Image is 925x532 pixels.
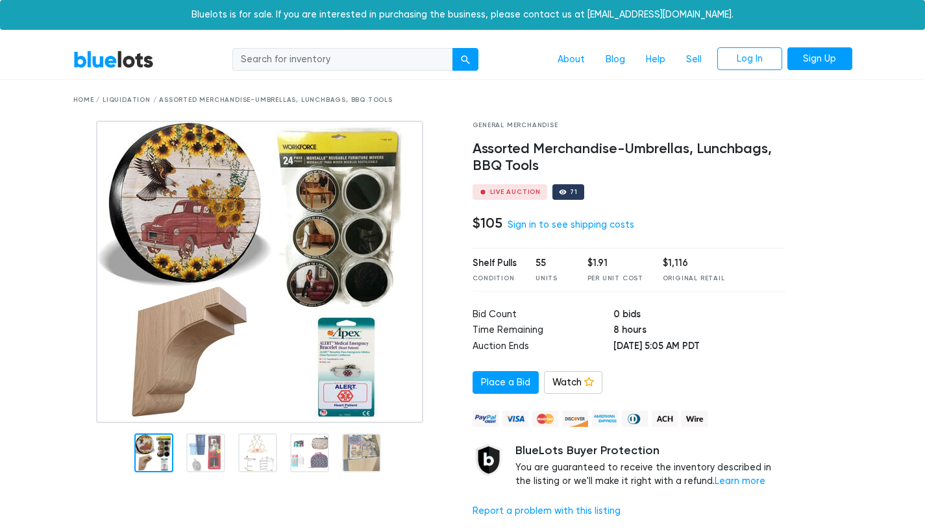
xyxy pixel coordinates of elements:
[473,444,505,476] img: buyer_protection_shield-3b65640a83011c7d3ede35a8e5a80bfdfaa6a97447f0071c1475b91a4b0b3d01.png
[490,189,541,195] div: Live Auction
[532,411,558,427] img: mastercard-42073d1d8d11d6635de4c079ffdb20a4f30a903dc55d1612383a1b395dd17f39.png
[473,121,786,130] div: General Merchandise
[622,411,648,427] img: diners_club-c48f30131b33b1bb0e5d0e2dbd43a8bea4cb12cb2961413e2f4250e06c020426.png
[613,323,785,339] td: 8 hours
[473,256,517,271] div: Shelf Pulls
[73,95,852,105] div: Home / Liquidation / Assorted Merchandise-Umbrellas, Lunchbags, BBQ Tools
[587,274,643,284] div: Per Unit Cost
[547,47,595,72] a: About
[473,308,613,324] td: Bid Count
[562,411,588,427] img: discover-82be18ecfda2d062aad2762c1ca80e2d36a4073d45c9e0ffae68cd515fbd3d32.png
[717,47,782,71] a: Log In
[544,371,602,394] a: Watch
[473,339,613,356] td: Auction Ends
[613,308,785,324] td: 0 bids
[515,444,786,458] h5: BlueLots Buyer Protection
[587,256,643,271] div: $1.91
[635,47,676,72] a: Help
[502,411,528,427] img: visa-79caf175f036a155110d1892330093d4c38f53c55c9ec9e2c3a54a56571784bb.png
[473,274,517,284] div: Condition
[232,48,453,71] input: Search for inventory
[515,444,786,489] div: You are guaranteed to receive the inventory described in the listing or we'll make it right with ...
[613,339,785,356] td: [DATE] 5:05 AM PDT
[473,371,539,394] a: Place a Bid
[536,256,568,271] div: 55
[676,47,712,72] a: Sell
[715,476,765,487] a: Learn more
[570,189,578,195] div: 71
[536,274,568,284] div: Units
[787,47,852,71] a: Sign Up
[473,141,786,175] h4: Assorted Merchandise-Umbrellas, Lunchbags, BBQ Tools
[73,50,154,69] a: BlueLots
[663,274,725,284] div: Original Retail
[652,411,678,427] img: ach-b7992fed28a4f97f893c574229be66187b9afb3f1a8d16a4691d3d3140a8ab00.png
[663,256,725,271] div: $1,116
[473,411,499,427] img: paypal_credit-80455e56f6e1299e8d57f40c0dcee7b8cd4ae79b9eccbfc37e2480457ba36de9.png
[595,47,635,72] a: Blog
[473,323,613,339] td: Time Remaining
[508,219,634,230] a: Sign in to see shipping costs
[592,411,618,427] img: american_express-ae2a9f97a040b4b41f6397f7637041a5861d5f99d0716c09922aba4e24c8547d.png
[473,215,502,232] h4: $105
[682,411,708,427] img: wire-908396882fe19aaaffefbd8e17b12f2f29708bd78693273c0e28e3a24408487f.png
[473,505,621,516] a: Report a problem with this listing
[96,121,423,423] img: e8ce7c5a-29fa-4fe1-a917-5fc64455225f-1738619311.jpg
